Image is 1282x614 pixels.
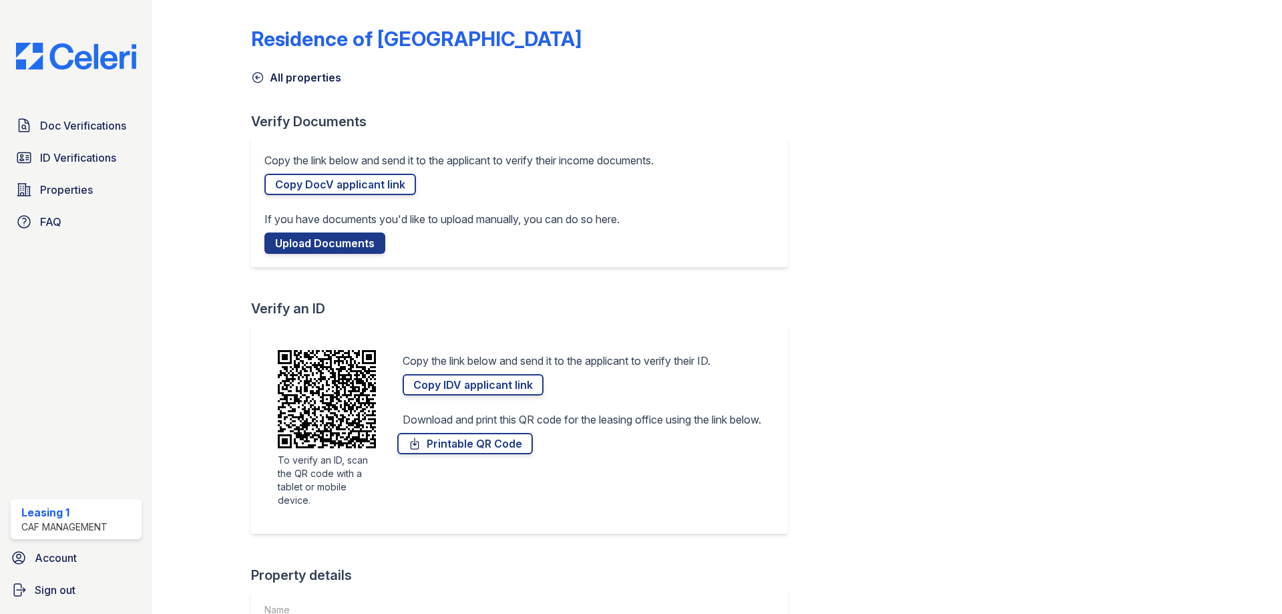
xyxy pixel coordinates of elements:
[264,233,385,254] a: Upload Documents
[11,208,142,235] a: FAQ
[11,176,142,203] a: Properties
[40,182,93,198] span: Properties
[251,27,582,51] div: Residence of [GEOGRAPHIC_DATA]
[264,211,620,227] p: If you have documents you'd like to upload manually, you can do so here.
[264,152,654,168] p: Copy the link below and send it to the applicant to verify their income documents.
[35,550,77,566] span: Account
[40,214,61,230] span: FAQ
[11,112,142,139] a: Doc Verifications
[35,582,75,598] span: Sign out
[21,504,108,520] div: Leasing 1
[251,69,341,86] a: All properties
[251,112,799,131] div: Verify Documents
[21,520,108,534] div: CAF Management
[11,144,142,171] a: ID Verifications
[278,454,376,507] div: To verify an ID, scan the QR code with a tablet or mobile device.
[397,433,533,454] a: Printable QR Code
[403,374,544,396] a: Copy IDV applicant link
[251,299,799,318] div: Verify an ID
[5,577,147,603] a: Sign out
[5,43,147,69] img: CE_Logo_Blue-a8612792a0a2168367f1c8372b55b34899dd931a85d93a1a3d3e32e68fde9ad4.png
[251,566,799,585] div: Property details
[40,150,116,166] span: ID Verifications
[403,353,710,369] p: Copy the link below and send it to the applicant to verify their ID.
[5,545,147,571] a: Account
[264,174,416,195] a: Copy DocV applicant link
[403,412,761,428] p: Download and print this QR code for the leasing office using the link below.
[40,118,126,134] span: Doc Verifications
